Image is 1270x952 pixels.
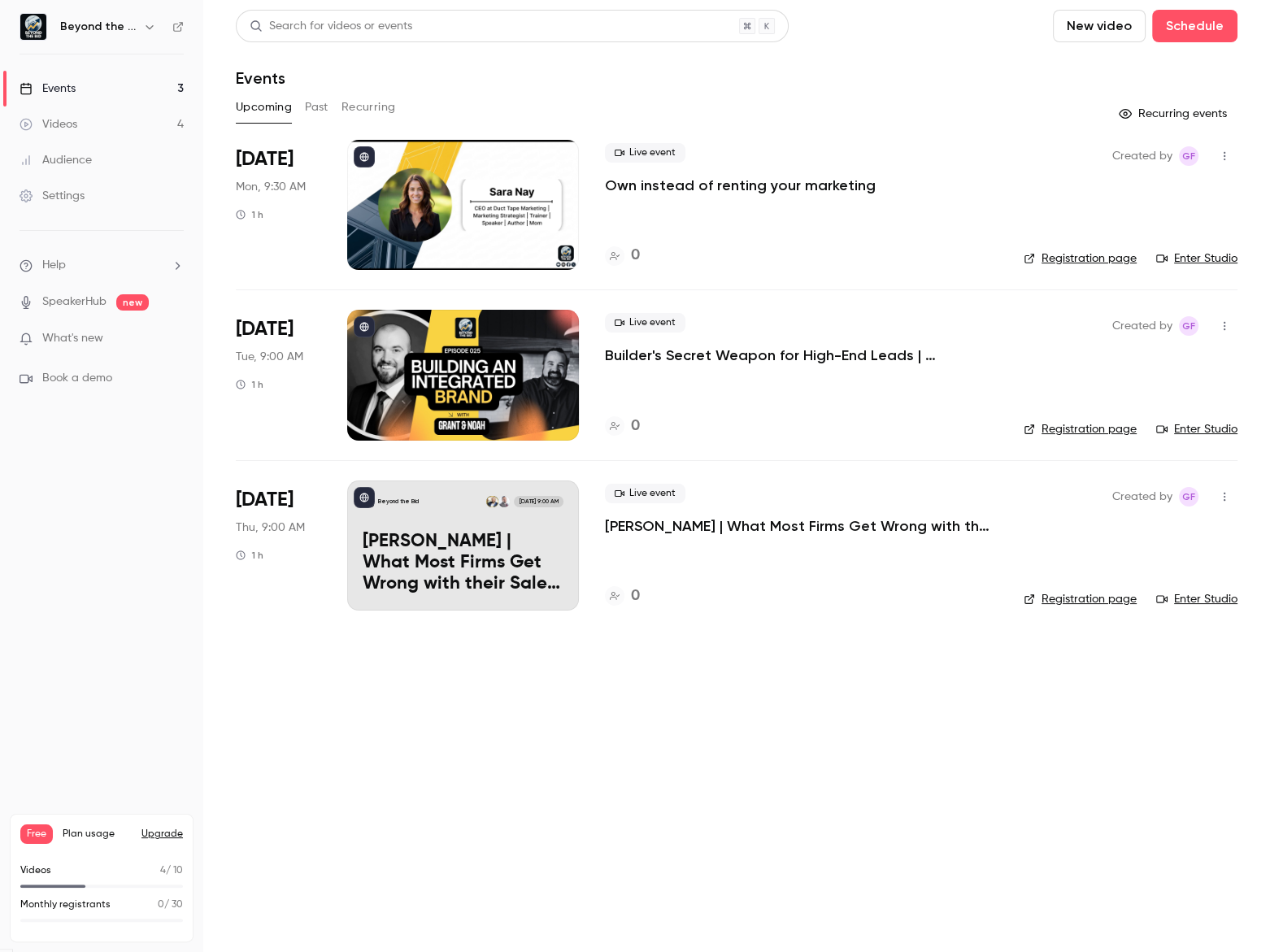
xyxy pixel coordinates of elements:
span: Live event [605,143,685,163]
a: [PERSON_NAME] | What Most Firms Get Wrong with their Sales & Marketing Plans [605,516,998,536]
button: Recurring [341,94,396,120]
span: Created by [1112,316,1172,336]
span: [DATE] [236,146,294,172]
button: Schedule [1152,10,1237,42]
a: 0 [605,245,640,267]
span: Help [42,257,66,274]
div: Sep 16 Tue, 9:00 AM (America/Denver) [236,310,321,440]
a: Own instead of renting your marketing [605,176,876,195]
span: GF [1182,146,1195,166]
span: Grant Fuellenbach [1179,487,1198,506]
h1: Events [236,68,285,88]
div: Audience [20,152,92,168]
button: Upcoming [236,94,292,120]
span: Live event [605,484,685,503]
a: Enter Studio [1156,421,1237,437]
div: Events [20,80,76,97]
a: Registration page [1024,250,1137,267]
img: Beyond the Bid [20,14,46,40]
div: Sep 18 Thu, 9:00 AM (America/Denver) [236,480,321,611]
li: help-dropdown-opener [20,257,184,274]
a: Enter Studio [1156,591,1237,607]
span: [DATE] [236,316,294,342]
button: Upgrade [141,828,183,841]
h6: Beyond the Bid [60,19,137,35]
button: Recurring events [1111,101,1237,127]
p: Monthly registrants [20,898,111,912]
p: [PERSON_NAME] | What Most Firms Get Wrong with their Sales & Marketing Plans [363,532,563,594]
span: [DATE] 9:00 AM [514,496,563,507]
div: 1 h [236,378,263,391]
div: Sep 15 Mon, 9:30 AM (America/Denver) [236,140,321,270]
span: [DATE] [236,487,294,513]
a: Enter Studio [1156,250,1237,267]
p: Beyond the Bid [378,498,419,506]
span: Grant Fuellenbach [1179,316,1198,336]
button: New video [1053,10,1146,42]
div: 1 h [236,208,263,221]
span: Thu, 9:00 AM [236,519,305,536]
img: Dan Goodstein [498,496,510,507]
iframe: Noticeable Trigger [164,332,184,346]
span: Created by [1112,146,1172,166]
div: Settings [20,188,85,204]
a: 0 [605,585,640,607]
span: 4 [160,866,166,876]
span: Tue, 9:00 AM [236,349,303,365]
p: / 10 [160,863,183,878]
a: Registration page [1024,421,1137,437]
h4: 0 [631,245,640,267]
p: Videos [20,863,51,878]
span: GF [1182,316,1195,336]
a: Builder's Secret Weapon for High-End Leads | [PERSON_NAME] [605,346,998,365]
span: Book a demo [42,370,112,387]
a: Dan Goodstein | What Most Firms Get Wrong with their Sales & Marketing PlansBeyond the BidDan Goo... [347,480,579,611]
span: GF [1182,487,1195,506]
span: Plan usage [63,828,132,841]
span: Created by [1112,487,1172,506]
button: Past [305,94,328,120]
h4: 0 [631,585,640,607]
div: Videos [20,116,77,133]
a: Registration page [1024,591,1137,607]
span: new [116,294,149,311]
span: Free [20,824,53,844]
div: 1 h [236,549,263,562]
h4: 0 [631,415,640,437]
span: 0 [158,900,164,910]
span: What's new [42,330,103,347]
a: 0 [605,415,640,437]
a: SpeakerHub [42,293,107,311]
span: Mon, 9:30 AM [236,179,306,195]
span: Grant Fuellenbach [1179,146,1198,166]
div: Search for videos or events [250,18,412,35]
span: Live event [605,313,685,333]
p: / 30 [158,898,183,912]
img: Grant Fuellenbach [486,496,498,507]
